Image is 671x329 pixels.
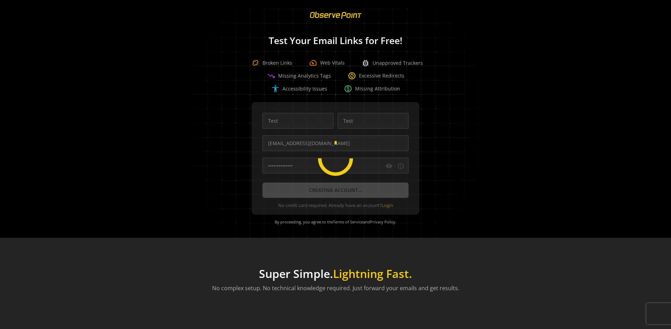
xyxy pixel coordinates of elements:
div: Broken Links [248,56,292,70]
span: change_circle [348,72,356,80]
a: Terms of Service [333,219,363,224]
div: Missing Analytics Tags [267,72,331,80]
span: trending_down [267,72,275,80]
h1: Test Your Email Links for Free! [182,36,489,46]
span: accessibility [271,85,280,93]
div: Web Vitals [309,59,345,67]
span: speed [309,59,317,67]
a: Privacy Policy [370,219,395,224]
span: paid [344,85,352,93]
div: By proceeding, you agree to the and . [260,215,411,229]
div: Unapproved Trackers [361,59,423,67]
h1: Super Simple. [212,267,459,280]
a: ObservePoint Homepage [305,16,366,23]
span: bug_report [361,59,370,67]
span: Lightning Fast. [333,266,412,281]
div: Missing Attribution [344,85,400,93]
p: No complex setup. No technical knowledge required. Just forward your emails and get results. [212,284,459,292]
div: Excessive Redirects [348,72,404,80]
div: Accessibility Issues [271,85,327,93]
img: Broken Link [248,56,262,70]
